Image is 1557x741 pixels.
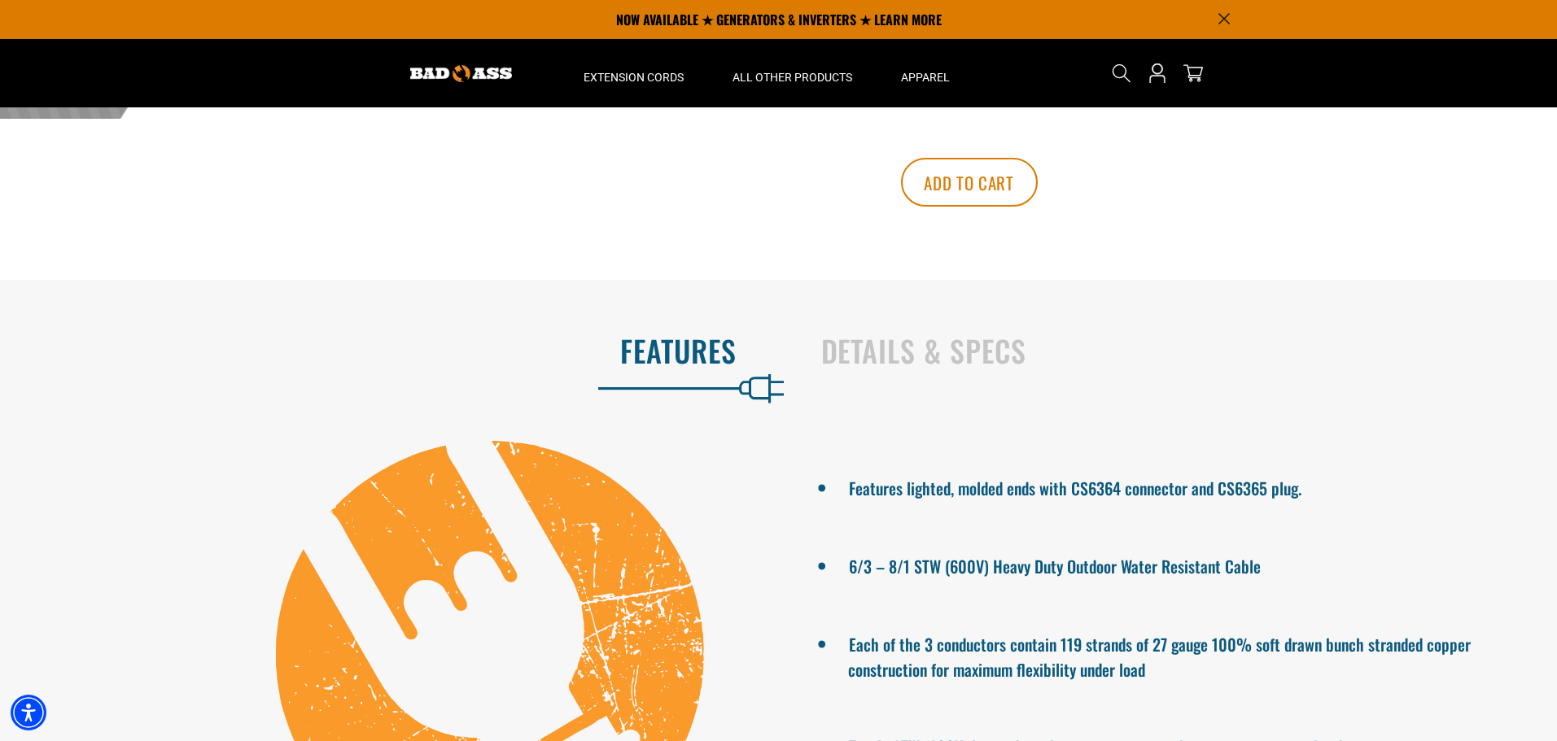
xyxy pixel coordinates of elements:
summary: Apparel [877,39,974,107]
summary: Search [1109,60,1135,86]
li: 6/3 – 8/1 STW (600V) Heavy Duty Outdoor Water Resistant Cable [848,550,1501,579]
div: Accessibility Menu [11,695,46,730]
summary: Extension Cords [559,39,708,107]
h2: Features [34,333,737,368]
span: Apparel [901,70,950,85]
button: Add to cart [901,158,1038,207]
summary: All Other Products [708,39,877,107]
li: Each of the 3 conductors contain 119 strands of 27 gauge 100% soft drawn bunch stranded copper co... [848,628,1501,682]
img: Bad Ass Extension Cords [410,65,512,82]
a: Open this option [1144,39,1170,107]
li: Features lighted, molded ends with CS6364 connector and CS6365 plug. [848,472,1501,501]
span: All Other Products [733,70,852,85]
h2: Details & Specs [821,333,1524,368]
a: cart [1180,63,1206,83]
span: Extension Cords [584,70,684,85]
